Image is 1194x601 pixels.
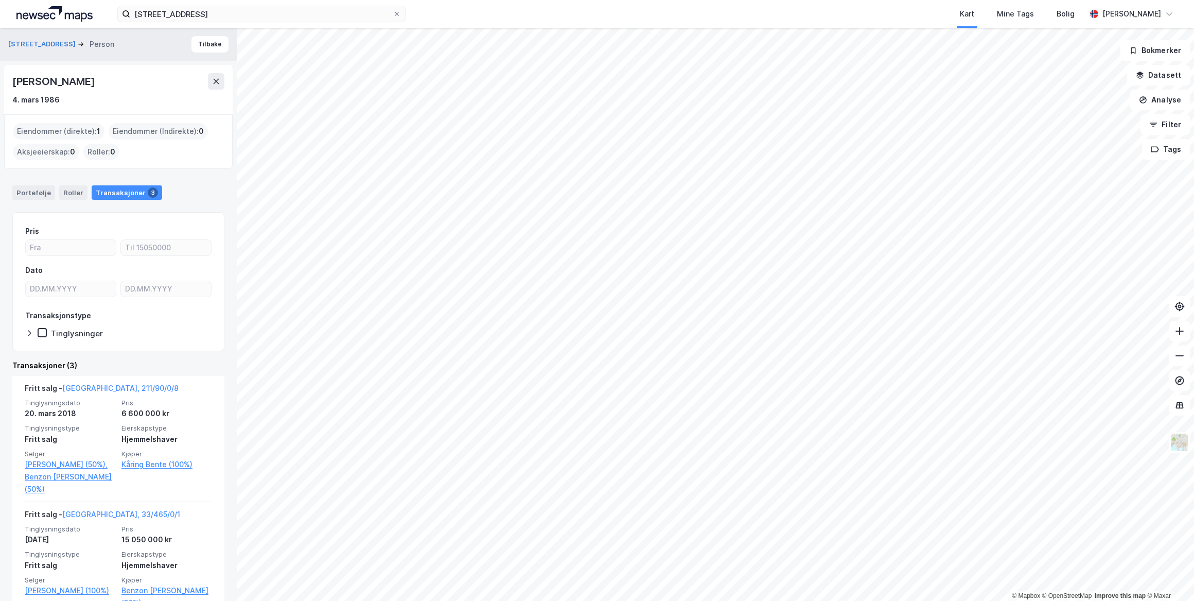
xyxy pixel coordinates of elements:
div: Eiendommer (Indirekte) : [109,123,208,140]
button: Tags [1142,139,1190,160]
span: 1 [97,125,100,138]
span: Kjøper [121,576,212,585]
a: OpenStreetMap [1042,592,1092,599]
div: Hjemmelshaver [121,433,212,445]
span: Eierskapstype [121,424,212,433]
div: 3 [148,187,158,198]
div: 6 600 000 kr [121,407,212,420]
span: Tinglysningsdato [25,525,115,534]
div: Person [90,38,114,50]
div: Roller [59,185,87,200]
input: DD.MM.YYYY [26,281,116,297]
div: Fritt salg - [25,508,180,525]
button: Datasett [1127,65,1190,85]
span: Pris [121,399,212,407]
input: Søk på adresse, matrikkel, gårdeiere, leietakere eller personer [130,6,393,22]
input: Fra [26,240,116,255]
img: Z [1170,433,1189,452]
div: 15 050 000 kr [121,534,212,546]
a: [GEOGRAPHIC_DATA], 33/465/0/1 [62,510,180,519]
div: Hjemmelshaver [121,559,212,572]
a: Mapbox [1012,592,1040,599]
a: Benzon [PERSON_NAME] (50%) [25,471,115,495]
a: [GEOGRAPHIC_DATA], 211/90/0/8 [62,384,179,392]
span: Tinglysningstype [25,550,115,559]
iframe: Chat Widget [1143,552,1194,601]
span: Pris [121,525,212,534]
span: Eierskapstype [121,550,212,559]
span: 0 [70,146,75,158]
div: [PERSON_NAME] [1102,8,1161,20]
a: [PERSON_NAME] (100%) [25,585,115,597]
input: DD.MM.YYYY [121,281,211,297]
div: Dato [25,264,43,277]
div: [DATE] [25,534,115,546]
span: Selger [25,450,115,458]
div: Bolig [1057,8,1075,20]
div: Portefølje [12,185,55,200]
span: 0 [110,146,115,158]
a: Kåring Bente (100%) [121,458,212,471]
div: Transaksjoner (3) [12,359,224,372]
div: Kart [960,8,974,20]
div: Eiendommer (direkte) : [13,123,104,140]
span: 0 [199,125,204,138]
div: 4. mars 1986 [12,94,60,106]
img: logo.a4113a55bc3d86da70a041830d287a7e.svg [16,6,93,22]
div: Kontrollprogram for chat [1143,552,1194,601]
div: Roller : [83,144,119,160]
span: Selger [25,576,115,585]
a: [PERSON_NAME] (50%), [25,458,115,471]
div: Fritt salg - [25,382,179,399]
a: Improve this map [1095,592,1146,599]
div: Mine Tags [997,8,1034,20]
span: Kjøper [121,450,212,458]
button: Analyse [1130,90,1190,110]
div: Transaksjoner [92,185,162,200]
div: Tinglysninger [51,329,103,338]
button: Filter [1140,114,1190,135]
span: Tinglysningsdato [25,399,115,407]
button: Tilbake [191,36,229,53]
span: Tinglysningstype [25,424,115,433]
input: Til 15050000 [121,240,211,255]
div: [PERSON_NAME] [12,73,97,90]
div: Transaksjonstype [25,310,91,322]
div: Aksjeeierskap : [13,144,79,160]
div: Fritt salg [25,559,115,572]
button: Bokmerker [1120,40,1190,61]
button: [STREET_ADDRESS] [8,39,78,49]
div: 20. mars 2018 [25,407,115,420]
div: Pris [25,225,39,237]
div: Fritt salg [25,433,115,445]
